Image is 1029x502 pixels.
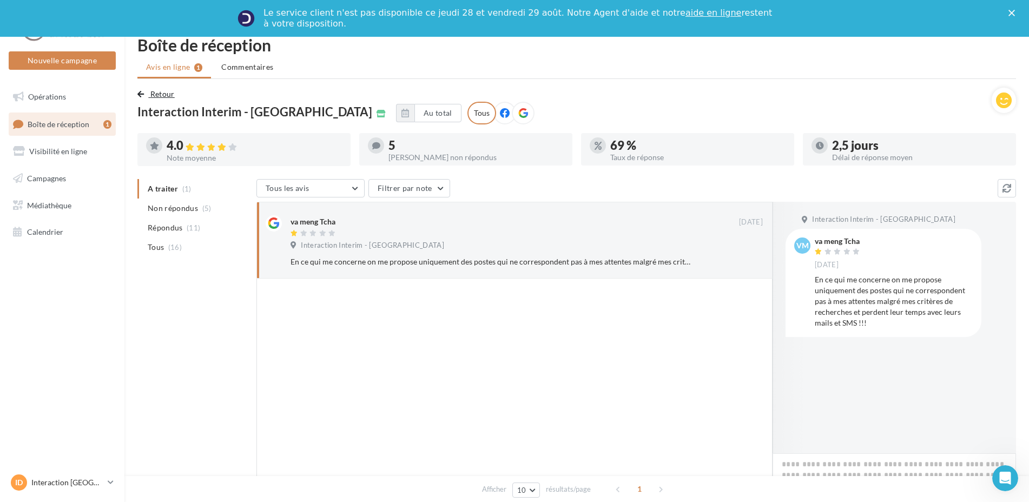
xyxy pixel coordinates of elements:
[148,242,164,253] span: Tous
[167,154,342,162] div: Note moyenne
[388,154,564,161] div: [PERSON_NAME] non répondus
[739,217,763,227] span: [DATE]
[167,140,342,152] div: 4.0
[6,194,118,217] a: Médiathèque
[388,140,564,151] div: 5
[414,104,461,122] button: Au total
[266,183,309,193] span: Tous les avis
[137,37,1016,53] div: Boîte de réception
[396,104,461,122] button: Au total
[187,223,200,232] span: (11)
[832,154,1007,161] div: Délai de réponse moyen
[610,154,786,161] div: Taux de réponse
[9,472,116,493] a: ID Interaction [GEOGRAPHIC_DATA]
[291,216,335,227] div: va meng Tcha
[202,204,212,213] span: (5)
[168,243,182,252] span: (16)
[238,10,255,27] img: Profile image for Service-Client
[467,102,496,124] div: Tous
[148,222,183,233] span: Répondus
[150,89,175,98] span: Retour
[482,484,506,494] span: Afficher
[27,227,63,236] span: Calendrier
[291,256,692,267] div: En ce qui me concerne on me propose uniquement des postes qui ne correspondent pas à mes attentes...
[256,179,365,197] button: Tous les avis
[6,167,118,190] a: Campagnes
[6,221,118,243] a: Calendrier
[815,274,973,328] div: En ce qui me concerne on me propose uniquement des postes qui ne correspondent pas à mes attentes...
[685,8,741,18] a: aide en ligne
[517,486,526,494] span: 10
[368,179,450,197] button: Filtrer par note
[610,140,786,151] div: 69 %
[796,240,809,251] span: vm
[1008,10,1019,16] div: Fermer
[6,113,118,136] a: Boîte de réception1
[631,480,648,498] span: 1
[28,92,66,101] span: Opérations
[6,85,118,108] a: Opérations
[6,140,118,163] a: Visibilité en ligne
[512,483,540,498] button: 10
[301,241,444,250] span: Interaction Interim - [GEOGRAPHIC_DATA]
[992,465,1018,491] iframe: Intercom live chat
[28,119,89,128] span: Boîte de réception
[103,120,111,129] div: 1
[812,215,955,224] span: Interaction Interim - [GEOGRAPHIC_DATA]
[15,477,23,488] span: ID
[221,62,273,72] span: Commentaires
[815,237,862,245] div: va meng Tcha
[31,477,103,488] p: Interaction [GEOGRAPHIC_DATA]
[137,106,372,118] span: Interaction Interim - [GEOGRAPHIC_DATA]
[9,51,116,70] button: Nouvelle campagne
[815,260,839,270] span: [DATE]
[546,484,591,494] span: résultats/page
[832,140,1007,151] div: 2,5 jours
[137,88,179,101] button: Retour
[148,203,198,214] span: Non répondus
[263,8,774,29] div: Le service client n'est pas disponible ce jeudi 28 et vendredi 29 août. Notre Agent d'aide et not...
[27,174,66,183] span: Campagnes
[29,147,87,156] span: Visibilité en ligne
[27,200,71,209] span: Médiathèque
